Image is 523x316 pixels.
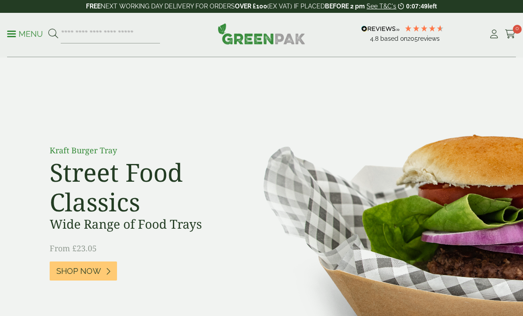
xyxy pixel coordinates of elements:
[7,29,43,38] a: Menu
[50,243,97,254] span: From £23.05
[370,35,380,42] span: 4.8
[7,29,43,39] p: Menu
[367,3,396,10] a: See T&C's
[235,3,267,10] strong: OVER £100
[50,217,249,232] h3: Wide Range of Food Trays
[325,3,365,10] strong: BEFORE 2 pm
[488,30,500,39] i: My Account
[505,27,516,41] a: 0
[404,24,444,32] div: 4.79 Stars
[56,266,101,276] span: Shop Now
[406,3,427,10] span: 0:07:49
[513,25,522,34] span: 0
[50,261,117,281] a: Shop Now
[218,23,305,44] img: GreenPak Supplies
[50,144,249,156] p: Kraft Burger Tray
[380,35,407,42] span: Based on
[86,3,101,10] strong: FREE
[418,35,440,42] span: reviews
[428,3,437,10] span: left
[361,26,400,32] img: REVIEWS.io
[50,157,249,217] h2: Street Food Classics
[407,35,418,42] span: 205
[505,30,516,39] i: Cart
